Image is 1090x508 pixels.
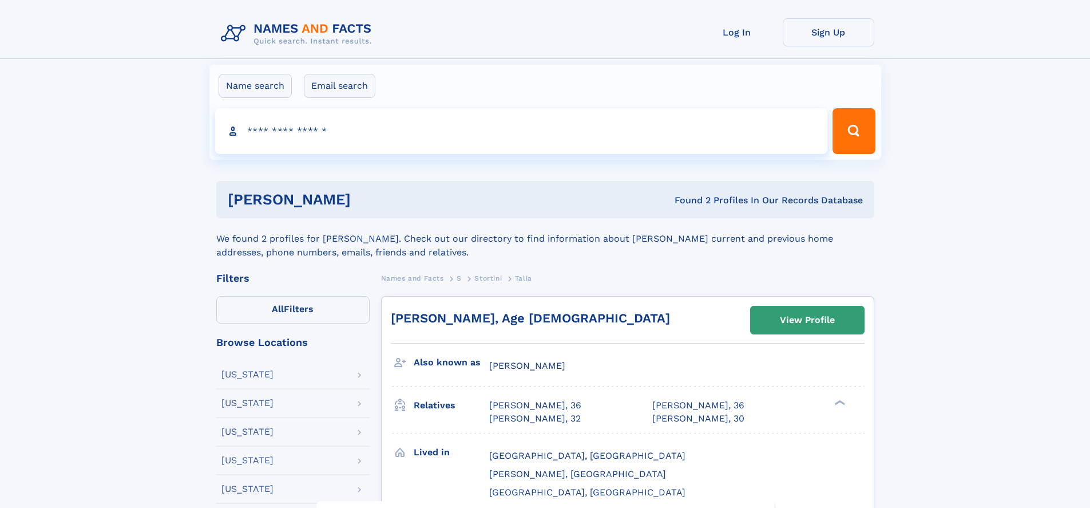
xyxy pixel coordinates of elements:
[832,399,846,407] div: ❯
[833,108,875,154] button: Search Button
[221,370,274,379] div: [US_STATE]
[216,18,381,49] img: Logo Names and Facts
[513,194,863,207] div: Found 2 Profiles In Our Records Database
[215,108,828,154] input: search input
[216,296,370,324] label: Filters
[391,311,670,325] a: [PERSON_NAME], Age [DEMOGRAPHIC_DATA]
[414,443,489,462] h3: Lived in
[652,412,744,425] a: [PERSON_NAME], 30
[221,456,274,465] div: [US_STATE]
[216,218,874,259] div: We found 2 profiles for [PERSON_NAME]. Check out our directory to find information about [PERSON_...
[691,18,783,46] a: Log In
[751,306,864,334] a: View Profile
[515,274,532,282] span: Talia
[780,307,835,333] div: View Profile
[414,353,489,372] h3: Also known as
[272,304,284,314] span: All
[474,274,502,282] span: Stortini
[489,399,581,412] a: [PERSON_NAME], 36
[457,271,462,285] a: S
[381,271,444,285] a: Names and Facts
[489,487,685,498] span: [GEOGRAPHIC_DATA], [GEOGRAPHIC_DATA]
[474,271,502,285] a: Stortini
[489,468,666,479] span: [PERSON_NAME], [GEOGRAPHIC_DATA]
[221,399,274,408] div: [US_STATE]
[414,396,489,415] h3: Relatives
[228,192,513,207] h1: [PERSON_NAME]
[652,399,744,412] a: [PERSON_NAME], 36
[304,74,375,98] label: Email search
[221,485,274,494] div: [US_STATE]
[216,337,370,348] div: Browse Locations
[489,360,565,371] span: [PERSON_NAME]
[489,412,581,425] a: [PERSON_NAME], 32
[216,273,370,283] div: Filters
[489,450,685,461] span: [GEOGRAPHIC_DATA], [GEOGRAPHIC_DATA]
[457,274,462,282] span: S
[221,427,274,436] div: [US_STATE]
[783,18,874,46] a: Sign Up
[219,74,292,98] label: Name search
